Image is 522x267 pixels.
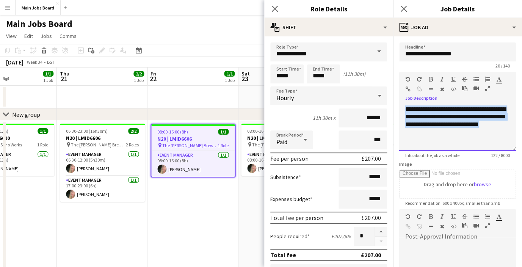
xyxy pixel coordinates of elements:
[343,71,365,77] div: (11h 30m)
[405,76,411,82] button: Undo
[43,71,53,77] span: 1/1
[485,76,490,82] button: Ordered List
[473,214,479,220] button: Unordered List
[38,128,48,134] span: 1/1
[485,214,490,220] button: Ordered List
[264,4,393,14] h3: Role Details
[60,176,145,202] app-card-role: Event Manager1/117:00-23:00 (6h)[PERSON_NAME]
[462,76,467,82] button: Strikethrough
[399,152,466,158] span: Info about the job as a whole
[313,115,335,121] div: 11h 30m x
[126,142,139,148] span: 2 Roles
[247,128,278,134] span: 08:00-16:00 (8h)
[47,59,55,65] div: BST
[439,86,445,92] button: Clear Formatting
[399,200,506,206] span: Recommendation: 600 x 400px, smaller than 2mb
[496,76,502,82] button: Text Color
[150,124,235,177] app-job-card: 08:00-16:00 (8h)1/1N20 | LMID6606 The [PERSON_NAME] Brewery1 RoleEvent Manager1/108:00-16:00 (8h)...
[362,155,381,162] div: £207.00
[241,124,326,176] app-job-card: 08:00-16:00 (8h)1/1N20 | LMID6606 The [PERSON_NAME] Brewery1 RoleEvent Manager1/108:00-16:00 (8h)...
[224,77,234,83] div: 1 Job
[405,214,411,220] button: Undo
[71,142,126,148] span: The [PERSON_NAME] Brewery
[428,86,433,92] button: Horizontal Line
[417,214,422,220] button: Redo
[428,76,433,82] button: Bold
[393,18,522,36] div: Job Ad
[462,223,467,229] button: Paste as plain text
[276,138,287,146] span: Paid
[6,18,72,30] h1: Main Jobs Board
[451,223,456,229] button: HTML Code
[60,70,69,77] span: Thu
[270,196,312,203] label: Expenses budget
[151,135,235,142] h3: N20 | LMID6606
[361,251,381,259] div: £207.00
[375,227,387,237] button: Increase
[362,214,381,221] div: £207.00
[151,151,235,177] app-card-role: Event Manager1/108:00-16:00 (8h)[PERSON_NAME]
[24,33,33,39] span: Edit
[38,31,55,41] a: Jobs
[60,124,145,202] app-job-card: 06:30-23:00 (16h30m)2/2N20 | LMID6606 The [PERSON_NAME] Brewery2 RolesEvent Manager1/106:30-12:00...
[473,223,479,229] button: Insert video
[462,214,467,220] button: Strikethrough
[218,129,229,135] span: 1/1
[428,223,433,229] button: Horizontal Line
[439,223,445,229] button: Clear Formatting
[252,142,309,148] span: The [PERSON_NAME] Brewery
[439,214,445,220] button: Italic
[270,251,296,259] div: Total fee
[60,135,145,141] h3: N20 | LMID6606
[270,233,310,240] label: People required
[270,174,301,181] label: Subsistence
[59,74,69,83] span: 21
[240,74,249,83] span: 23
[241,70,249,77] span: Sat
[56,31,80,41] a: Comms
[6,33,17,39] span: View
[439,76,445,82] button: Italic
[485,85,490,91] button: Fullscreen
[3,31,20,41] a: View
[451,214,456,220] button: Underline
[451,86,456,92] button: HTML Code
[451,76,456,82] button: Underline
[41,33,52,39] span: Jobs
[60,33,77,39] span: Comms
[66,128,108,134] span: 06:30-23:00 (16h30m)
[21,31,36,41] a: Edit
[264,18,393,36] div: Shift
[473,85,479,91] button: Insert video
[428,214,433,220] button: Bold
[462,85,467,91] button: Paste as plain text
[133,71,144,77] span: 2/2
[43,77,53,83] div: 1 Job
[157,129,188,135] span: 08:00-16:00 (8h)
[270,214,323,221] div: Total fee per person
[12,111,40,118] div: New group
[6,58,24,66] div: [DATE]
[128,128,139,134] span: 2/2
[60,150,145,176] app-card-role: Event Manager1/106:30-12:00 (5h30m)[PERSON_NAME]
[16,0,61,15] button: Main Jobs Board
[150,70,157,77] span: Fri
[417,76,422,82] button: Redo
[405,86,411,92] button: Insert Link
[485,152,516,158] span: 122 / 8000
[276,94,294,102] span: Hourly
[134,77,144,83] div: 1 Job
[241,150,326,176] app-card-role: Event Manager1/108:00-16:00 (8h)[PERSON_NAME]
[162,143,218,148] span: The [PERSON_NAME] Brewery
[473,76,479,82] button: Unordered List
[496,214,502,220] button: Text Color
[489,63,516,69] span: 20 / 140
[485,223,490,229] button: Fullscreen
[331,233,351,240] div: £207.00 x
[224,71,235,77] span: 1/1
[241,135,326,141] h3: N20 | LMID6606
[37,142,48,148] span: 1 Role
